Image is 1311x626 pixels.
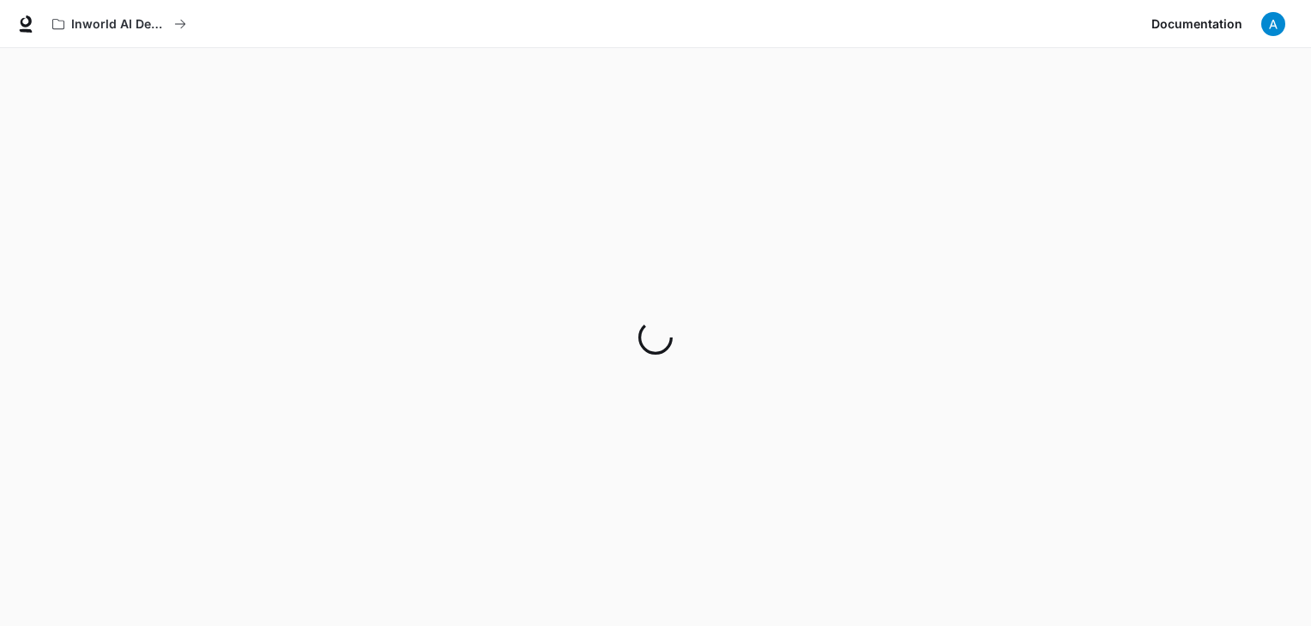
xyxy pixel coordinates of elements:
span: Documentation [1151,14,1242,35]
button: All workspaces [45,7,194,41]
button: User avatar [1256,7,1290,41]
a: Documentation [1145,7,1249,41]
img: User avatar [1261,12,1285,36]
p: Inworld AI Demos [71,17,167,32]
